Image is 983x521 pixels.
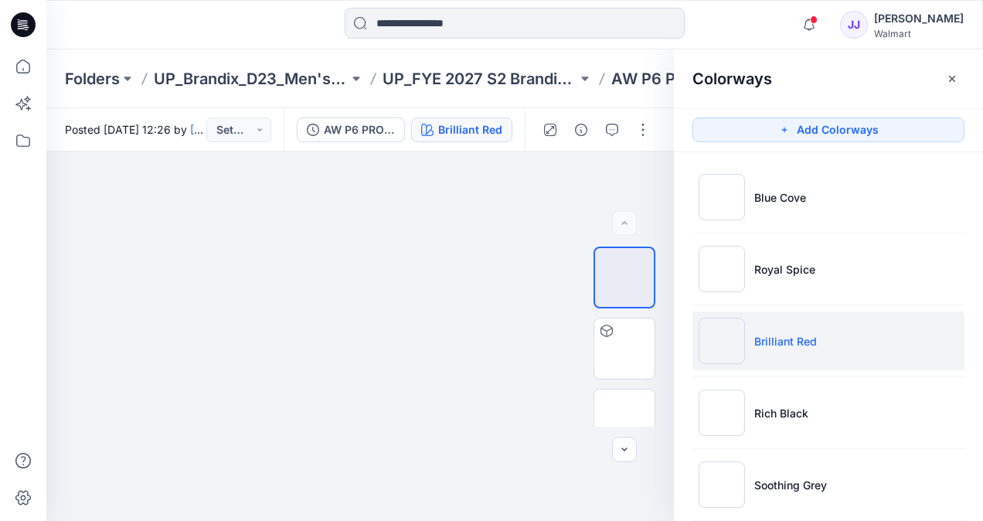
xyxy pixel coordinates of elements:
[699,390,745,436] img: Rich Black
[874,28,964,39] div: Walmart
[874,9,964,28] div: [PERSON_NAME]
[692,117,964,142] button: Add Colorways
[297,117,405,142] button: AW P6 PRO FORM UW-AW27261889
[754,333,817,349] p: Brilliant Red
[699,318,745,364] img: Brilliant Red
[65,121,206,138] span: Posted [DATE] 12:26 by
[692,70,772,88] h2: Colorways
[699,461,745,508] img: Soothing Grey
[699,246,745,292] img: Royal Spice
[154,68,349,90] a: UP_Brandix_D23_Men's Basics
[65,68,120,90] a: Folders
[699,174,745,220] img: Blue Cove
[754,405,808,421] p: Rich Black
[324,121,395,138] div: AW P6 PRO FORM UW-AW27261889
[754,189,806,206] p: Blue Cove
[754,477,827,493] p: Soothing Grey
[840,11,868,39] div: JJ
[383,68,577,90] a: UP_FYE 2027 S2 Brandix_D23_Men's Basics - ATHLETIC WORKS
[190,123,279,136] a: [PERSON_NAME]
[754,261,815,278] p: Royal Spice
[569,117,594,142] button: Details
[611,68,806,90] p: AW P6 PRO FORM UW-AW27261889
[411,117,512,142] button: Brilliant Red
[438,121,502,138] div: Brilliant Red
